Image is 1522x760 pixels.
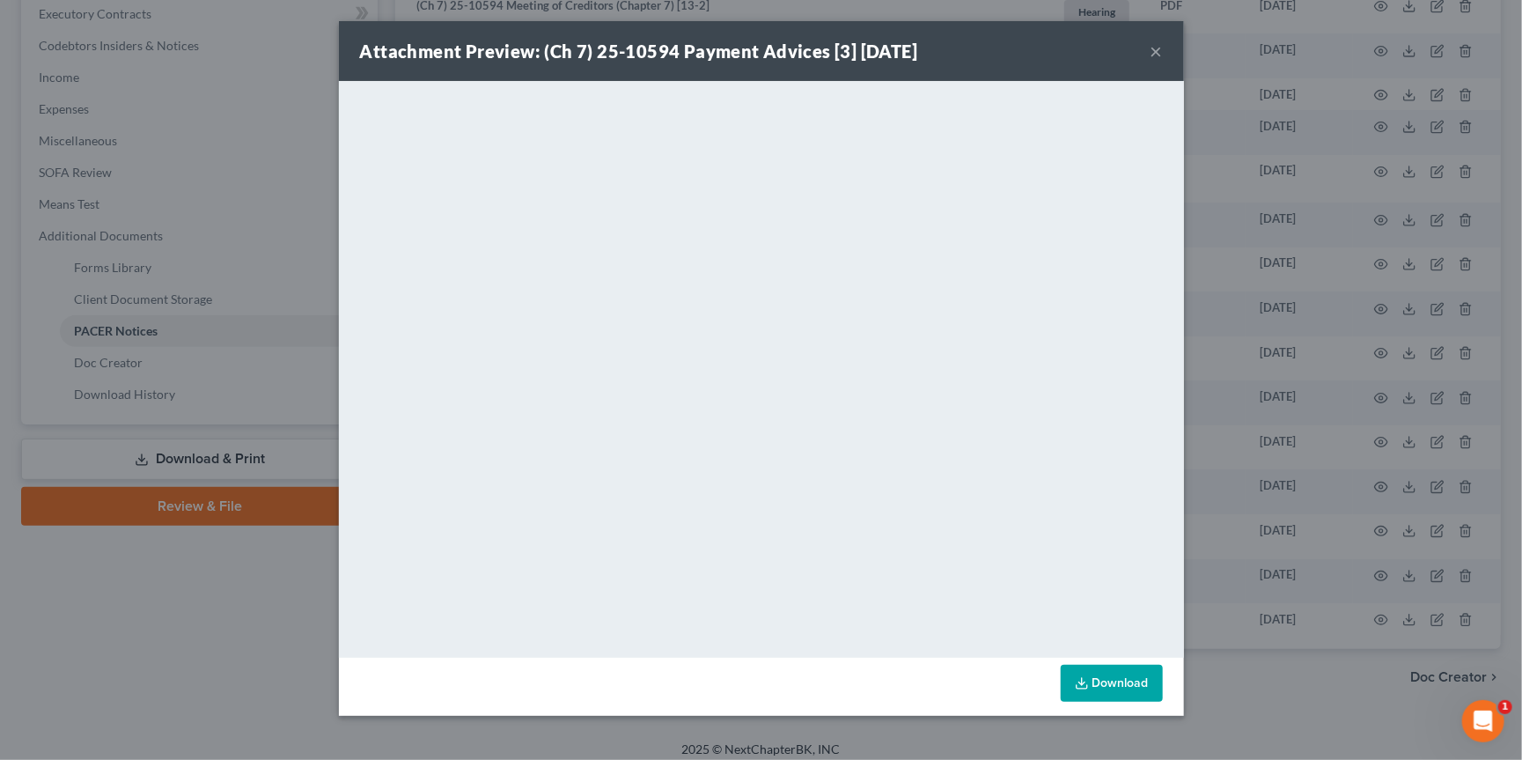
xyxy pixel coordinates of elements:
a: Download [1061,665,1163,702]
button: × [1151,41,1163,62]
iframe: <object ng-attr-data='[URL][DOMAIN_NAME]' type='application/pdf' width='100%' height='650px'></ob... [339,81,1184,653]
strong: Attachment Preview: (Ch 7) 25-10594 Payment Advices [3] [DATE] [360,41,918,62]
span: 1 [1498,700,1512,714]
iframe: Intercom live chat [1462,700,1504,742]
